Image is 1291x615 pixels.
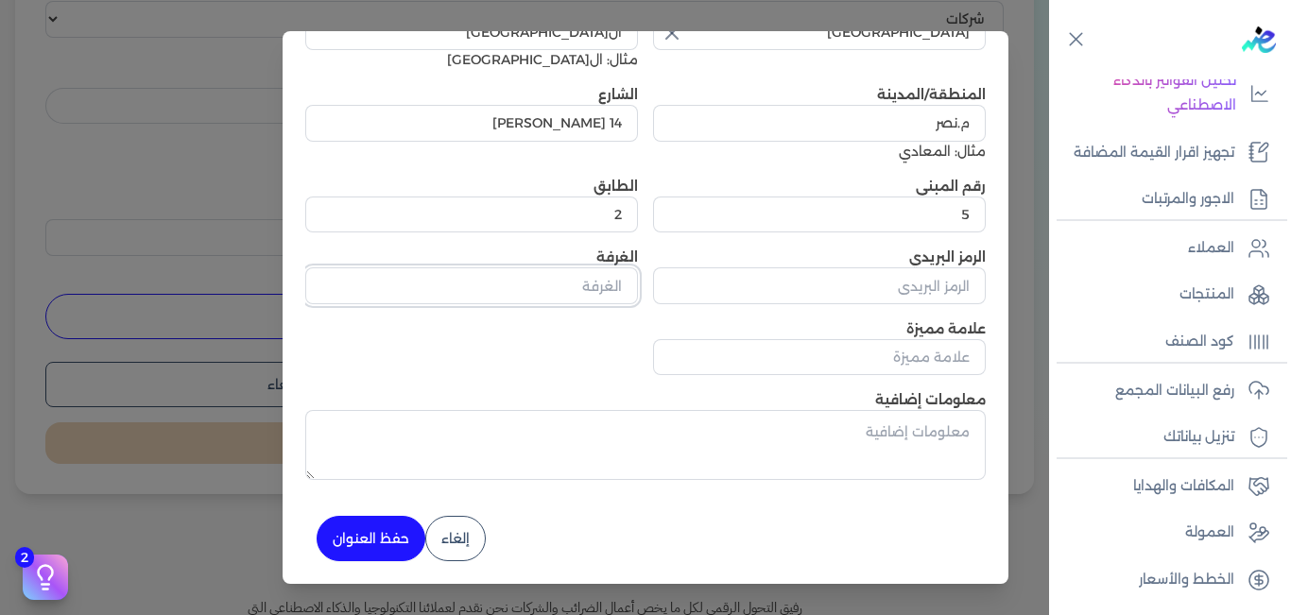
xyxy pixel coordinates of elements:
p: المنتجات [1179,282,1234,307]
p: تجهيز اقرار القيمة المضافة [1074,141,1234,165]
label: المنطقة/المدينة [877,86,986,103]
input: المحافظة [305,14,638,50]
a: العمولة [1049,513,1280,553]
input: رقم المبنى [653,196,986,232]
a: تحليل الفواتير بالذكاء الاصطناعي [1049,61,1280,125]
p: تحليل الفواتير بالذكاء الاصطناعي [1059,69,1236,117]
a: رفع البيانات المجمع [1049,371,1280,411]
a: العملاء [1049,229,1280,268]
input: علامة مميزة [653,339,986,375]
p: الاجور والمرتبات [1142,187,1234,212]
a: المكافات والهدايا [1049,467,1280,506]
input: الغرفة [305,267,638,303]
a: تجهيز اقرار القيمة المضافة [1049,133,1280,173]
input: الرمز البريدي [653,267,986,303]
input: الطابق [305,196,638,232]
span: 2 [15,547,34,568]
p: العملاء [1188,236,1234,261]
p: العمولة [1185,521,1234,545]
label: رقم المبنى [916,178,986,195]
label: الشارع [598,86,638,103]
button: إلغاء [425,516,486,561]
p: كود الصنف [1165,330,1234,354]
label: علامة مميزة [906,320,986,337]
label: الطابق [594,178,638,195]
a: المنتجات [1049,275,1280,315]
button: اختر البلد [653,14,986,58]
div: مثال: ال[GEOGRAPHIC_DATA] [305,50,638,70]
label: معلومات إضافية [875,391,986,408]
a: الاجور والمرتبات [1049,179,1280,219]
p: المكافات والهدايا [1133,474,1234,499]
input: المنطقة/المدينة [653,105,986,141]
label: الغرفة [596,248,638,265]
input: اختر البلد [653,14,986,50]
p: رفع البيانات المجمع [1115,379,1234,403]
a: تنزيل بياناتك [1049,418,1280,457]
p: تنزيل بياناتك [1163,425,1234,450]
button: 2 [23,555,68,600]
img: logo [1242,26,1276,53]
div: مثال: المعادي [653,142,986,162]
p: الخطط والأسعار [1139,568,1234,592]
a: الخطط والأسعار [1049,560,1280,600]
button: حفظ العنوان [317,516,425,561]
a: كود الصنف [1049,322,1280,362]
label: الرمز البريدي [909,248,986,265]
input: الشارع [305,105,638,141]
